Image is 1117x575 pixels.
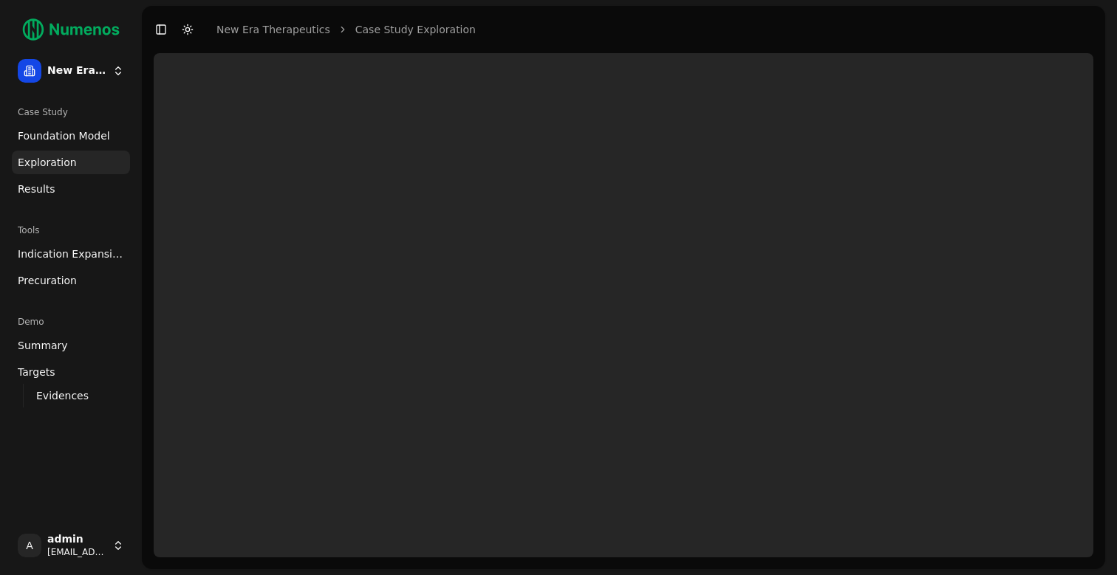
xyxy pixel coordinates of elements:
span: Summary [18,338,68,353]
a: New Era Therapeutics [216,22,330,37]
a: Evidences [30,385,112,406]
div: Tools [12,218,130,242]
span: Exploration [18,155,77,170]
span: admin [47,533,106,546]
span: A [18,534,41,557]
a: Exploration [12,151,130,174]
span: Targets [18,365,55,379]
a: Indication Expansion [12,242,130,266]
button: Toggle Dark Mode [177,19,198,40]
span: Precuration [18,273,77,288]
nav: breadcrumb [216,22,476,37]
a: Case Study Exploration [355,22,476,37]
button: Toggle Sidebar [151,19,171,40]
span: Evidences [36,388,89,403]
a: Foundation Model [12,124,130,148]
span: [EMAIL_ADDRESS] [47,546,106,558]
a: Summary [12,334,130,357]
a: Precuration [12,269,130,292]
span: Foundation Model [18,128,110,143]
div: Demo [12,310,130,334]
div: Case Study [12,100,130,124]
a: Targets [12,360,130,384]
button: Aadmin[EMAIL_ADDRESS] [12,528,130,563]
button: New Era Therapeutics [12,53,130,89]
span: Results [18,182,55,196]
img: Numenos [12,12,130,47]
span: New Era Therapeutics [47,64,106,78]
a: Results [12,177,130,201]
span: Indication Expansion [18,247,124,261]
